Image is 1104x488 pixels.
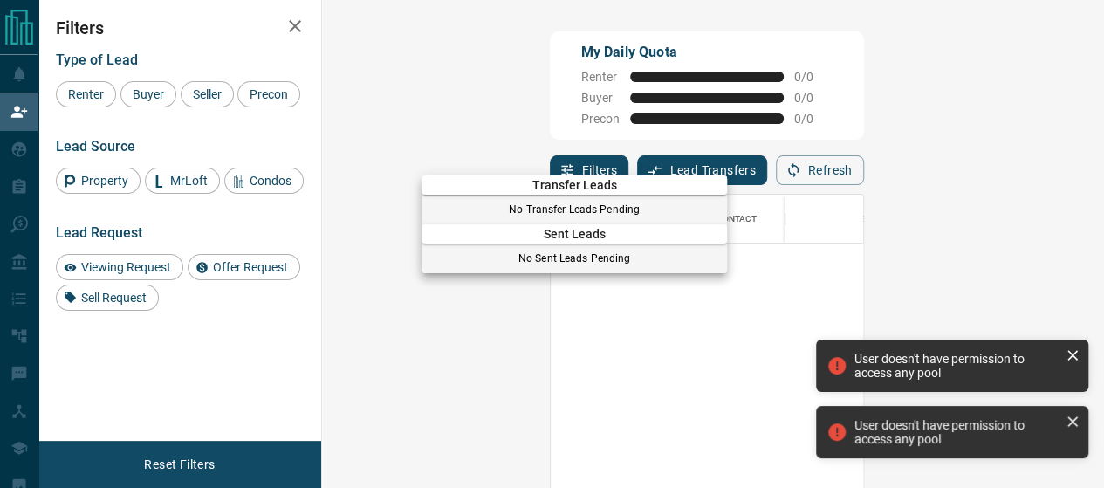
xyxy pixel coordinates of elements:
[422,202,727,217] p: No Transfer Leads Pending
[422,227,727,241] span: Sent Leads
[854,352,1059,380] div: User doesn't have permission to access any pool
[422,178,727,192] span: Transfer Leads
[854,418,1059,446] div: User doesn't have permission to access any pool
[422,251,727,266] p: No Sent Leads Pending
